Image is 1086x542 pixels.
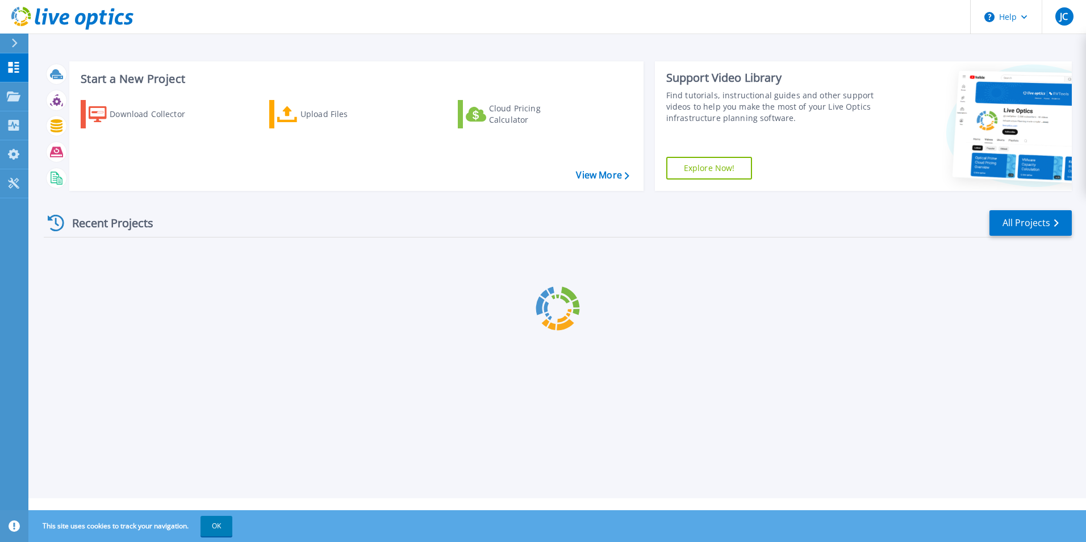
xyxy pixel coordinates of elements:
[576,170,629,181] a: View More
[31,516,232,536] span: This site uses cookies to track your navigation.
[989,210,1072,236] a: All Projects
[44,209,169,237] div: Recent Projects
[300,103,391,126] div: Upload Files
[81,73,629,85] h3: Start a New Project
[201,516,232,536] button: OK
[110,103,201,126] div: Download Collector
[666,70,879,85] div: Support Video Library
[81,100,207,128] a: Download Collector
[1060,12,1068,21] span: JC
[458,100,584,128] a: Cloud Pricing Calculator
[489,103,580,126] div: Cloud Pricing Calculator
[666,157,753,180] a: Explore Now!
[666,90,879,124] div: Find tutorials, instructional guides and other support videos to help you make the most of your L...
[269,100,396,128] a: Upload Files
